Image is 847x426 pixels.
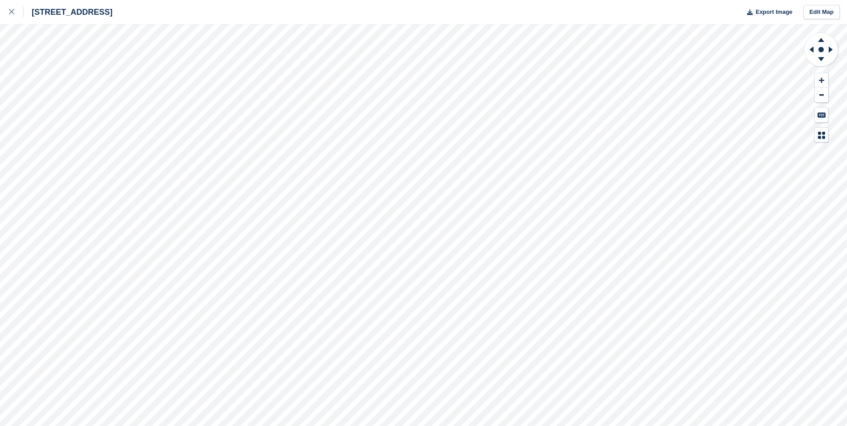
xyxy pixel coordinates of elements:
button: Keyboard Shortcuts [815,108,828,122]
div: [STREET_ADDRESS] [24,7,113,17]
span: Export Image [755,8,792,17]
a: Edit Map [803,5,840,20]
button: Map Legend [815,128,828,142]
button: Export Image [742,5,793,20]
button: Zoom Out [815,88,828,103]
button: Zoom In [815,73,828,88]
